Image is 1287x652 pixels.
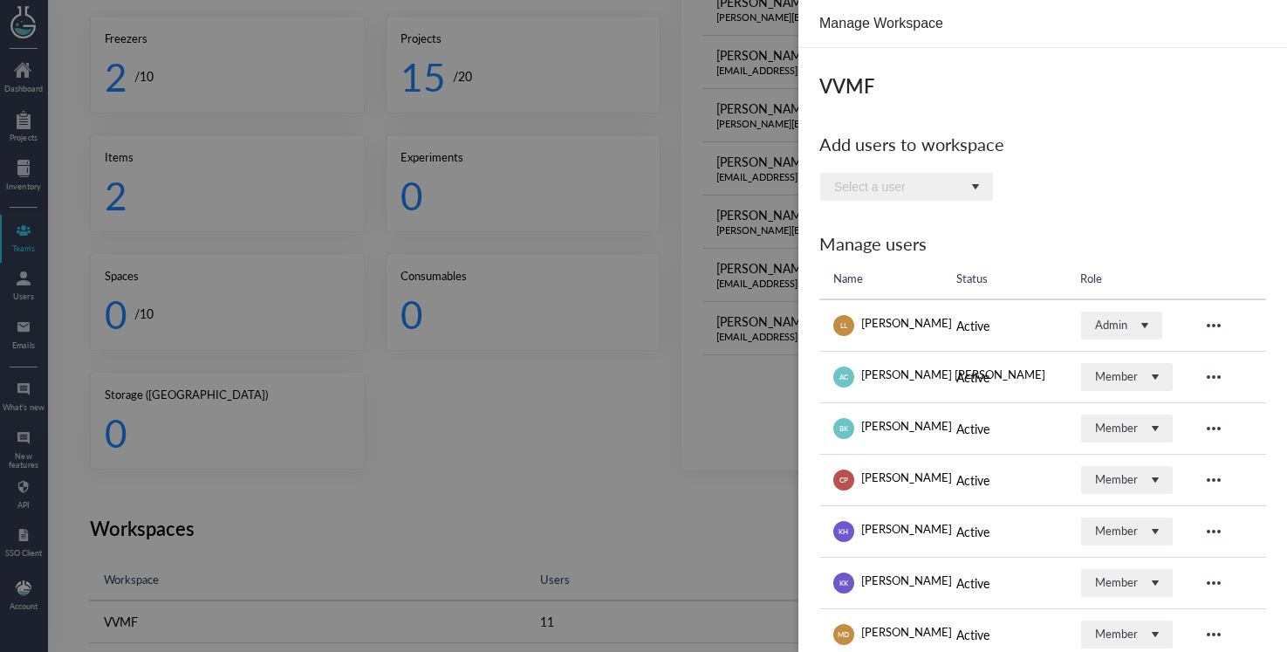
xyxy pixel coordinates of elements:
div: Active [956,367,1051,388]
span: Status [956,270,988,286]
span: KK [839,573,848,594]
span: KH [839,521,848,542]
span: Role [1080,270,1102,286]
div: [PERSON_NAME] [861,315,952,336]
div: VVMF [819,69,1266,102]
div: Member [1095,368,1138,384]
span: LL [840,315,847,336]
div: Manage users [819,230,1266,257]
div: Active [956,521,1051,542]
span: Name [833,271,863,286]
div: [PERSON_NAME] [861,521,952,542]
div: Active [956,418,1051,439]
div: Manage Workspace [819,14,1266,33]
div: [PERSON_NAME] [861,624,952,645]
div: Active [956,470,1051,491]
div: [PERSON_NAME] [PERSON_NAME] [861,367,1045,388]
div: Add users to workspace [819,130,1266,158]
div: Member [1095,626,1138,642]
span: BK [839,418,848,439]
div: Active [956,315,1051,336]
div: Select a user [834,178,957,196]
span: AC [839,367,848,388]
div: [PERSON_NAME] [861,573,952,594]
div: [PERSON_NAME] [861,470,952,491]
span: CP [839,470,848,491]
div: Member [1095,523,1138,539]
div: Member [1095,420,1138,436]
div: Active [956,573,1051,594]
div: [PERSON_NAME] [861,418,952,439]
div: Member [1095,471,1138,487]
div: Member [1095,574,1138,590]
div: Admin [1095,317,1127,333]
span: MD [838,624,849,645]
div: Active [956,624,1051,645]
